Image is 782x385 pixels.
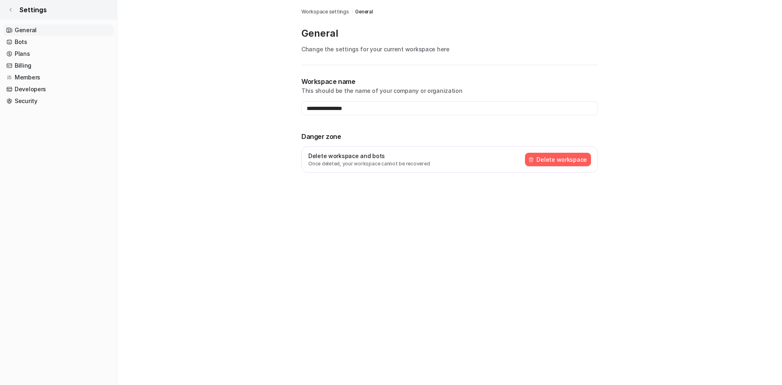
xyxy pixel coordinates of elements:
[525,153,591,166] button: Delete workspace
[301,77,598,86] p: Workspace name
[20,5,47,15] span: Settings
[3,48,114,59] a: Plans
[301,27,598,40] p: General
[308,152,430,160] p: Delete workspace and bots
[308,160,430,167] p: Once deleted, your workspace cannot be recovered
[301,8,349,15] a: Workspace settings
[301,86,598,95] p: This should be the name of your company or organization
[355,8,373,15] a: General
[3,24,114,36] a: General
[301,45,598,53] p: Change the settings for your current workspace here
[3,84,114,95] a: Developers
[3,72,114,83] a: Members
[301,132,598,141] p: Danger zone
[3,36,114,48] a: Bots
[3,95,114,107] a: Security
[3,60,114,71] a: Billing
[351,8,353,15] span: /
